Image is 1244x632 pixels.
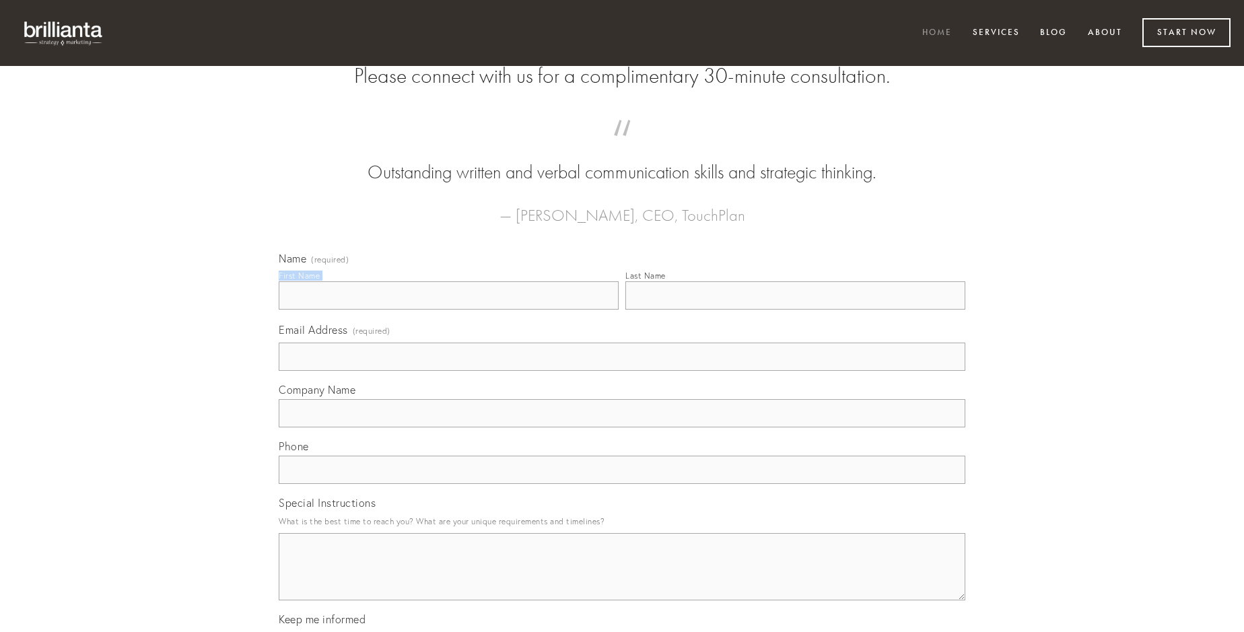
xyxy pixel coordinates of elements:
[279,252,306,265] span: Name
[279,512,965,530] p: What is the best time to reach you? What are your unique requirements and timelines?
[1079,22,1131,44] a: About
[300,133,944,160] span: “
[279,383,355,396] span: Company Name
[279,63,965,89] h2: Please connect with us for a complimentary 30-minute consultation.
[311,256,349,264] span: (required)
[279,440,309,453] span: Phone
[353,322,390,340] span: (required)
[625,271,666,281] div: Last Name
[279,612,366,626] span: Keep me informed
[964,22,1029,44] a: Services
[279,496,376,510] span: Special Instructions
[1142,18,1231,47] a: Start Now
[300,186,944,229] figcaption: — [PERSON_NAME], CEO, TouchPlan
[13,13,114,52] img: brillianta - research, strategy, marketing
[279,271,320,281] div: First Name
[1031,22,1076,44] a: Blog
[913,22,961,44] a: Home
[300,133,944,186] blockquote: Outstanding written and verbal communication skills and strategic thinking.
[279,323,348,337] span: Email Address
